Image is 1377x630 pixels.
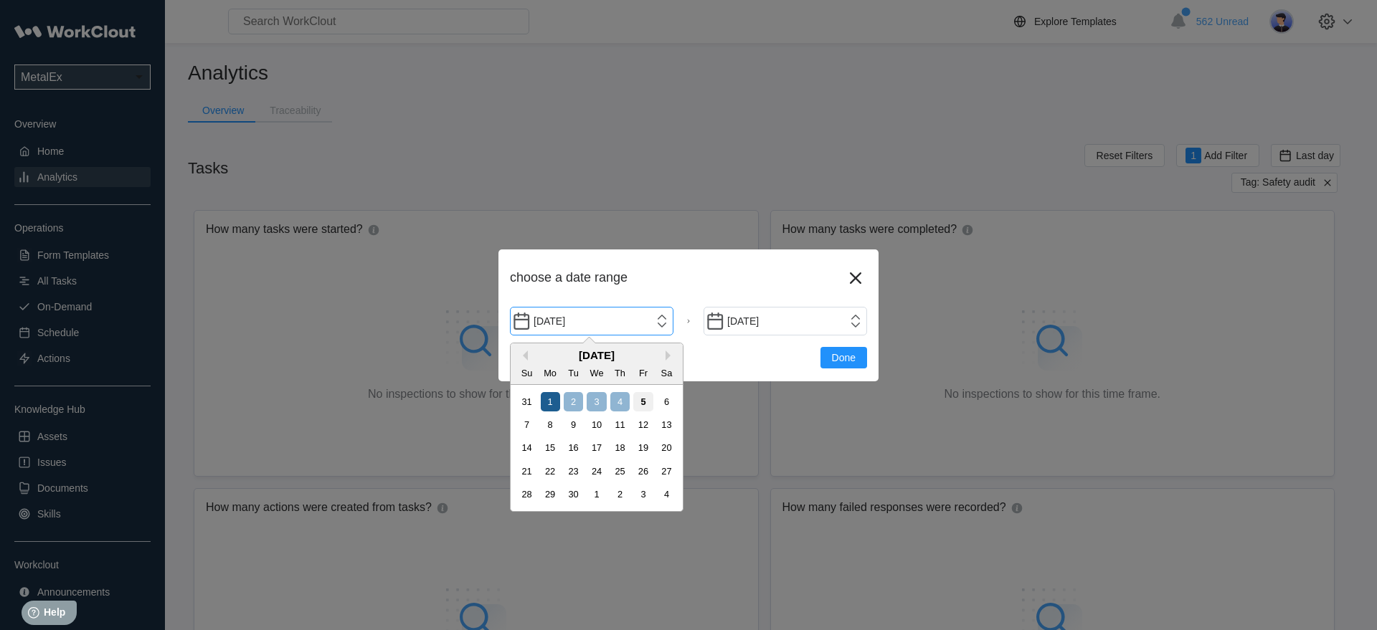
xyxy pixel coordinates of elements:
div: Choose Monday, September 1st, 2025 [541,392,560,411]
div: Choose Saturday, September 20th, 2025 [657,438,676,457]
div: Su [517,363,536,383]
div: Choose Tuesday, September 9th, 2025 [564,415,583,434]
div: Th [610,363,630,383]
div: Choose Wednesday, September 10th, 2025 [587,415,606,434]
button: Previous Month [518,350,528,361]
div: Choose Sunday, September 28th, 2025 [517,485,536,504]
div: Choose Thursday, September 4th, 2025 [610,392,630,411]
div: Choose Thursday, September 18th, 2025 [610,438,630,457]
div: Choose Friday, September 26th, 2025 [633,462,653,481]
div: Tu [564,363,583,383]
div: Choose Saturday, October 4th, 2025 [657,485,676,504]
div: Sa [657,363,676,383]
div: Choose Sunday, September 21st, 2025 [517,462,536,481]
div: Choose Saturday, September 6th, 2025 [657,392,676,411]
div: Choose Friday, September 12th, 2025 [633,415,653,434]
div: month 2025-09 [515,390,678,506]
div: Choose Monday, September 29th, 2025 [541,485,560,504]
div: Choose Tuesday, September 16th, 2025 [564,438,583,457]
div: Choose Tuesday, September 2nd, 2025 [564,392,583,411]
input: End Date [704,307,867,335]
div: Choose Thursday, October 2nd, 2025 [610,485,630,504]
button: Next Month [666,350,676,361]
input: Start Date [510,307,673,335]
div: Choose Friday, September 19th, 2025 [633,438,653,457]
div: Choose Saturday, September 27th, 2025 [657,462,676,481]
div: Choose Monday, September 22nd, 2025 [541,462,560,481]
div: Choose Wednesday, September 3rd, 2025 [587,392,606,411]
div: Choose Saturday, September 13th, 2025 [657,415,676,434]
div: choose a date range [510,270,844,285]
div: Choose Sunday, September 14th, 2025 [517,438,536,457]
div: Choose Wednesday, September 17th, 2025 [587,438,606,457]
span: Done [832,353,856,363]
div: Mo [541,363,560,383]
div: Choose Tuesday, September 23rd, 2025 [564,462,583,481]
div: Choose Sunday, August 31st, 2025 [517,392,536,411]
div: Choose Wednesday, October 1st, 2025 [587,485,606,504]
div: Fr [633,363,653,383]
div: Choose Wednesday, September 24th, 2025 [587,462,606,481]
div: Choose Friday, October 3rd, 2025 [633,485,653,504]
div: Choose Thursday, September 11th, 2025 [610,415,630,434]
div: Choose Friday, September 5th, 2025 [633,392,653,411]
div: We [587,363,606,383]
button: Done [820,347,867,368]
div: Choose Thursday, September 25th, 2025 [610,462,630,481]
div: Choose Tuesday, September 30th, 2025 [564,485,583,504]
div: Choose Monday, September 8th, 2025 [541,415,560,434]
div: [DATE] [511,349,683,361]
div: Choose Sunday, September 7th, 2025 [517,415,536,434]
div: Choose Monday, September 15th, 2025 [541,438,560,457]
